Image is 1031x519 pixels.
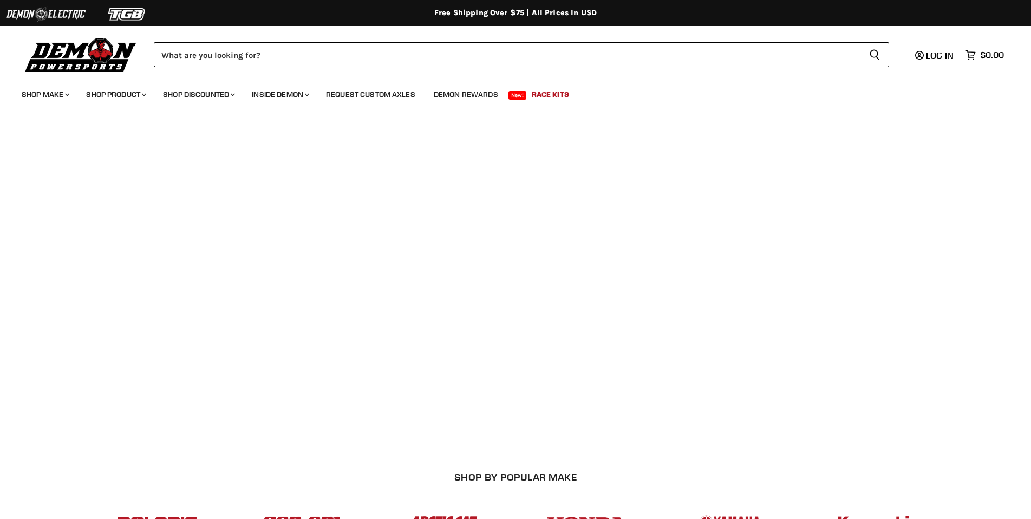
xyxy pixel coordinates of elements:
h2: SHOP BY POPULAR MAKE [96,471,936,483]
a: Race Kits [524,83,577,106]
div: Free Shipping Over $75 | All Prices In USD [82,8,949,18]
a: Demon Rewards [426,83,506,106]
img: TGB Logo 2 [87,4,168,24]
ul: Main menu [14,79,1001,106]
a: Log in [910,50,960,60]
img: Demon Electric Logo 2 [5,4,87,24]
a: Shop Make [14,83,76,106]
a: Inside Demon [244,83,316,106]
a: Shop Discounted [155,83,242,106]
span: New! [508,91,527,100]
span: $0.00 [980,50,1004,60]
form: Product [154,42,889,67]
span: Log in [926,50,954,61]
a: Shop Product [78,83,153,106]
a: Request Custom Axles [318,83,423,106]
img: Demon Powersports [22,35,140,74]
a: $0.00 [960,47,1009,63]
button: Search [860,42,889,67]
input: Search [154,42,860,67]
